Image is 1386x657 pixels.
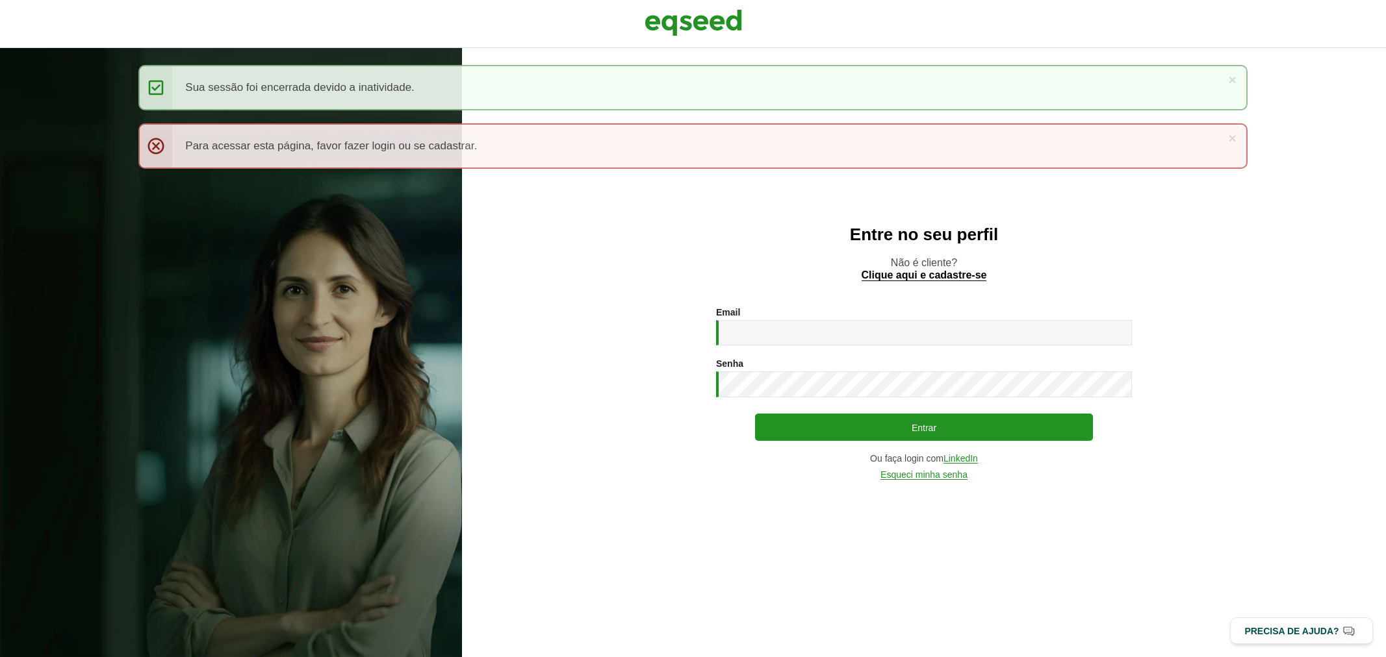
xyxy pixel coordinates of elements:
[862,270,987,281] a: Clique aqui e cadastre-se
[1228,73,1236,86] a: ×
[1228,131,1236,145] a: ×
[488,256,1360,281] p: Não é cliente?
[138,123,1247,169] div: Para acessar esta página, favor fazer login ou se cadastrar.
[716,454,1132,464] div: Ou faça login com
[645,6,742,39] img: EqSeed Logo
[716,359,743,368] label: Senha
[755,414,1093,441] button: Entrar
[880,470,968,480] a: Esqueci minha senha
[488,225,1360,244] h2: Entre no seu perfil
[138,65,1247,110] div: Sua sessão foi encerrada devido a inatividade.
[943,454,978,464] a: LinkedIn
[716,308,740,317] label: Email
